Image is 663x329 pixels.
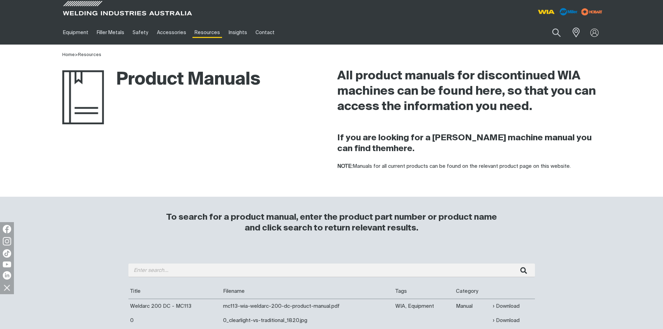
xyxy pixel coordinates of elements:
[221,313,394,328] td: 0_clearlight-vs-traditional_1820.jpg
[62,53,75,57] a: Home
[128,313,221,328] td: 0
[337,164,353,169] strong: NOTE:
[128,264,535,277] input: Enter search...
[251,21,279,45] a: Contact
[493,316,520,324] a: Download
[128,284,221,299] th: Title
[78,53,101,57] a: Resources
[579,7,605,17] img: miller
[224,21,251,45] a: Insights
[3,271,11,280] img: LinkedIn
[190,21,224,45] a: Resources
[454,284,491,299] th: Category
[454,299,491,313] td: Manual
[3,237,11,245] img: Instagram
[394,284,454,299] th: Tags
[153,21,190,45] a: Accessories
[394,299,454,313] td: WIA, Equipment
[337,134,592,153] strong: If you are looking for a [PERSON_NAME] machine manual you can find them
[128,21,152,45] a: Safety
[3,249,11,258] img: TikTok
[163,212,500,234] h3: To search for a product manual, enter the product part number or product name and click search to...
[3,261,11,267] img: YouTube
[337,163,601,171] p: Manuals for all current products can be found on the relevant product page on this website.
[59,21,468,45] nav: Main
[221,299,394,313] td: mc113-wia-weldarc-200-dc-product-manual.pdf
[75,53,78,57] span: >
[221,284,394,299] th: Filename
[128,299,221,313] td: Weldarc 200 DC - MC113
[545,24,568,41] button: Search products
[536,24,568,41] input: Product name or item number...
[394,144,415,153] a: here.
[493,302,520,310] a: Download
[1,282,13,293] img: hide socials
[93,21,128,45] a: Filler Metals
[3,225,11,233] img: Facebook
[59,21,93,45] a: Equipment
[337,69,601,115] h2: All product manuals for discontinued WIA machines can be found here, so that you can access the i...
[62,69,260,91] h1: Product Manuals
